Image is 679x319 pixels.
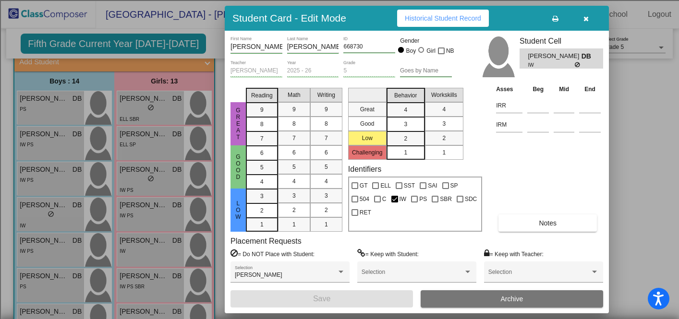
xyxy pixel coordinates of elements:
th: End [577,84,603,95]
div: This outline has no content. Would you like to delete it? [4,204,675,213]
span: IW [400,193,407,205]
input: assessment [496,118,522,132]
span: IW [528,61,574,69]
div: JOURNAL [4,299,675,307]
label: Identifiers [348,165,381,174]
span: Math [288,91,301,99]
span: SBR [440,193,452,205]
span: 2 [404,134,407,143]
h3: Student Card - Edit Mode [232,12,346,24]
label: Placement Requests [230,236,302,246]
span: GT [360,180,368,191]
div: Sort New > Old [4,12,675,21]
button: Notes [498,214,597,232]
span: 3 [442,119,446,128]
div: MORE [4,307,675,316]
span: 4 [292,177,296,186]
div: BOOK [4,282,675,290]
span: 9 [325,105,328,114]
span: 1 [442,148,446,157]
span: NB [446,45,454,57]
div: DELETE [4,221,675,230]
span: 7 [292,134,296,142]
span: 3 [292,191,296,200]
span: 1 [404,148,407,157]
span: 8 [292,119,296,128]
th: Beg [525,84,551,95]
div: Move To ... [4,64,675,73]
span: C [382,193,387,205]
span: 4 [260,177,264,186]
span: 6 [292,148,296,157]
span: SAI [428,180,437,191]
div: Search for Source [4,116,675,125]
div: New source [4,264,675,273]
span: 9 [292,105,296,114]
div: SAVE [4,273,675,282]
mat-label: Gender [400,36,452,45]
span: 3 [404,120,407,129]
div: Sort A > Z [4,4,675,12]
span: Low [234,200,242,220]
input: teacher [230,68,282,74]
div: Options [4,38,675,47]
th: Asses [494,84,525,95]
div: CANCEL [4,247,675,256]
label: = Do NOT Place with Student: [230,249,315,259]
div: ??? [4,195,675,204]
div: Sign out [4,47,675,56]
input: year [287,68,339,74]
div: MOVE [4,256,675,264]
span: Notes [539,219,557,227]
span: DB [582,51,595,61]
div: SAVE AND GO HOME [4,213,675,221]
span: 3 [260,192,264,201]
span: 6 [325,148,328,157]
span: Archive [501,295,523,303]
input: assessment [496,98,522,113]
input: grade [343,68,395,74]
span: SDC [465,193,477,205]
span: Good [234,154,242,180]
span: [PERSON_NAME] [235,272,282,278]
div: Boy [406,47,416,55]
span: 5 [325,163,328,171]
span: PS [419,193,427,205]
div: Home [4,238,675,247]
div: Rename Outline [4,82,675,90]
div: Magazine [4,133,675,142]
div: Journal [4,125,675,133]
span: Historical Student Record [405,14,481,22]
label: = Keep with Teacher: [484,249,544,259]
span: RET [360,207,371,218]
span: Great [234,107,242,141]
span: Workskills [431,91,457,99]
span: 5 [292,163,296,171]
th: Mid [551,84,577,95]
div: Move to ... [4,230,675,238]
label: = Keep with Student: [357,249,419,259]
span: 4 [325,177,328,186]
span: 1 [325,220,328,229]
span: SP [450,180,458,191]
div: Girl [426,47,436,55]
button: Historical Student Record [397,10,489,27]
span: [PERSON_NAME] [528,51,581,61]
span: 7 [325,134,328,142]
span: 3 [325,191,328,200]
span: 504 [360,193,369,205]
span: 4 [404,106,407,114]
div: Delete [4,73,675,82]
span: 1 [292,220,296,229]
span: Behavior [394,91,417,100]
span: ELL [380,180,390,191]
div: Print [4,99,675,107]
div: Delete [4,30,675,38]
input: Enter ID [343,44,395,50]
div: Rename [4,56,675,64]
span: Reading [251,91,273,100]
span: SST [404,180,415,191]
div: Download [4,90,675,99]
div: WEBSITE [4,290,675,299]
span: 7 [260,134,264,143]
